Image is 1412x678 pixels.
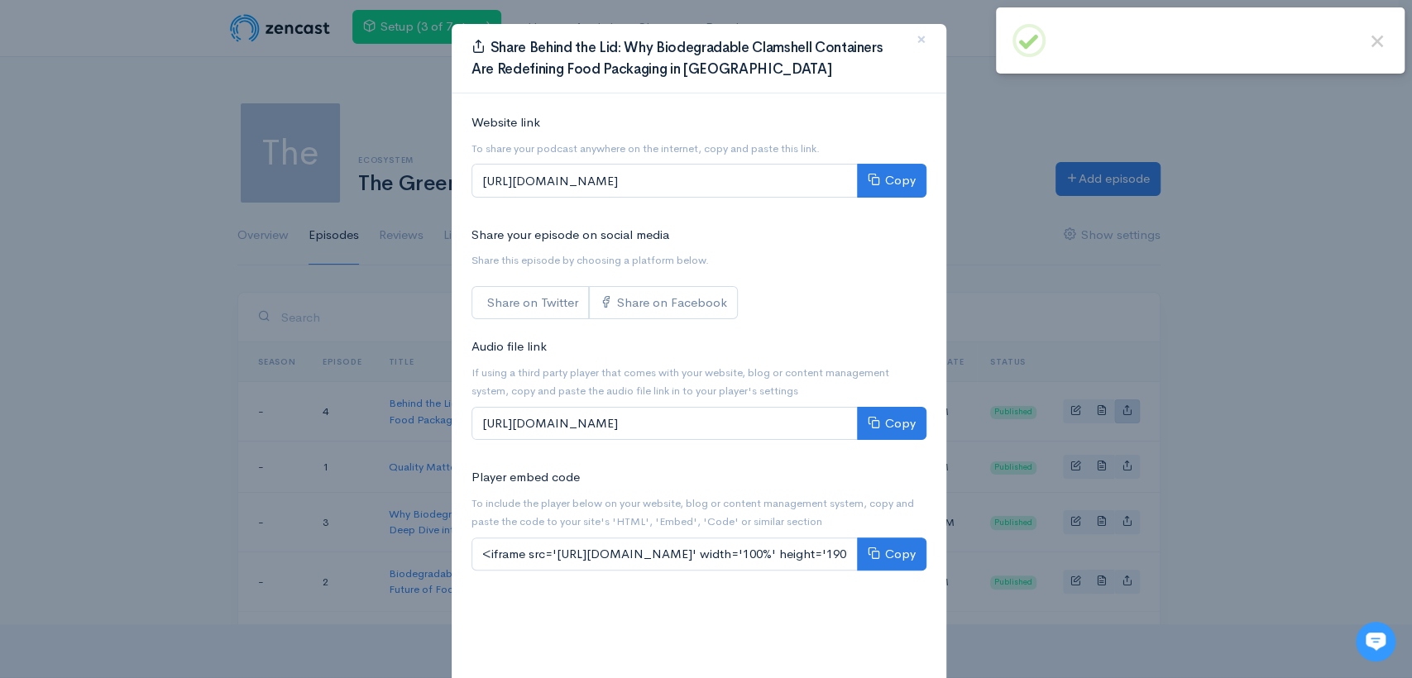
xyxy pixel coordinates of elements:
input: <iframe src='[URL][DOMAIN_NAME]' width='100%' height='190' frameborder='0' scrolling='no' seamles... [471,537,858,571]
button: Close [897,17,946,63]
a: Share on Twitter [471,286,589,320]
span: New conversation [107,229,199,242]
label: Audio file link [471,337,547,356]
iframe: gist-messenger-bubble-iframe [1356,622,1395,661]
small: To include the player below on your website, blog or content management system, copy and paste th... [471,496,914,529]
label: Share your episode on social media [471,226,669,245]
button: New conversation [26,219,305,252]
input: [URL][DOMAIN_NAME] [471,164,858,198]
a: Share on Facebook [589,286,738,320]
button: Copy [857,407,926,441]
input: [URL][DOMAIN_NAME] [471,407,858,441]
h1: Hi 👋 [25,80,306,107]
p: Find an answer quickly [22,284,309,303]
button: Copy [857,164,926,198]
h2: Just let us know if you need anything and we'll be happy to help! 🙂 [25,110,306,189]
label: Player embed code [471,468,580,487]
small: To share your podcast anywhere on the internet, copy and paste this link. [471,141,820,155]
small: Share this episode by choosing a platform below. [471,253,709,267]
div: Social sharing links [471,286,738,320]
span: Share Behind the Lid: Why Biodegradable Clamshell Containers Are Redefining Food Packaging in [GE... [471,39,883,78]
button: Close this dialog [1367,31,1388,52]
button: Copy [857,537,926,571]
label: Website link [471,113,540,132]
small: If using a third party player that comes with your website, blog or content management system, co... [471,365,889,399]
span: × [917,27,926,51]
input: Search articles [48,311,295,344]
